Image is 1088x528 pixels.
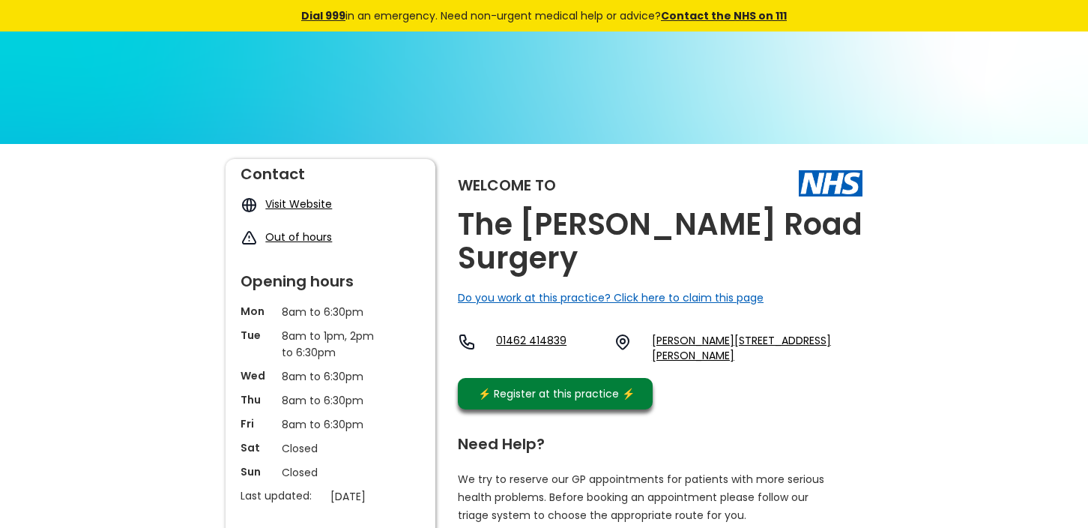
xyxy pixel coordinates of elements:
[282,304,379,320] p: 8am to 6:30pm
[241,229,258,247] img: exclamation icon
[301,8,345,23] a: Dial 999
[799,170,862,196] img: The NHS logo
[282,464,379,481] p: Closed
[241,266,420,289] div: Opening hours
[458,290,764,305] a: Do you work at this practice? Click here to claim this page
[614,333,632,351] img: practice location icon
[241,440,274,455] p: Sat
[496,333,602,363] a: 01462 414839
[241,488,323,503] p: Last updated:
[458,333,476,351] img: telephone icon
[661,8,787,23] a: Contact the NHS on 111
[265,196,332,211] a: Visit Website
[282,392,379,409] p: 8am to 6:30pm
[458,378,653,409] a: ⚡️ Register at this practice ⚡️
[652,333,862,363] a: [PERSON_NAME][STREET_ADDRESS][PERSON_NAME]
[199,7,889,24] div: in an emergency. Need non-urgent medical help or advice?
[458,208,862,275] h2: The [PERSON_NAME] Road Surgery
[241,304,274,319] p: Mon
[241,328,274,343] p: Tue
[241,392,274,407] p: Thu
[458,178,556,193] div: Welcome to
[470,385,642,402] div: ⚡️ Register at this practice ⚡️
[458,429,847,451] div: Need Help?
[282,328,379,361] p: 8am to 1pm, 2pm to 6:30pm
[241,368,274,383] p: Wed
[265,229,332,244] a: Out of hours
[282,368,379,385] p: 8am to 6:30pm
[241,196,258,214] img: globe icon
[241,416,274,431] p: Fri
[282,440,379,457] p: Closed
[458,470,825,524] p: We try to reserve our GP appointments for patients with more serious health problems. Before book...
[241,159,420,181] div: Contact
[330,488,428,505] p: [DATE]
[241,464,274,479] p: Sun
[282,416,379,433] p: 8am to 6:30pm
